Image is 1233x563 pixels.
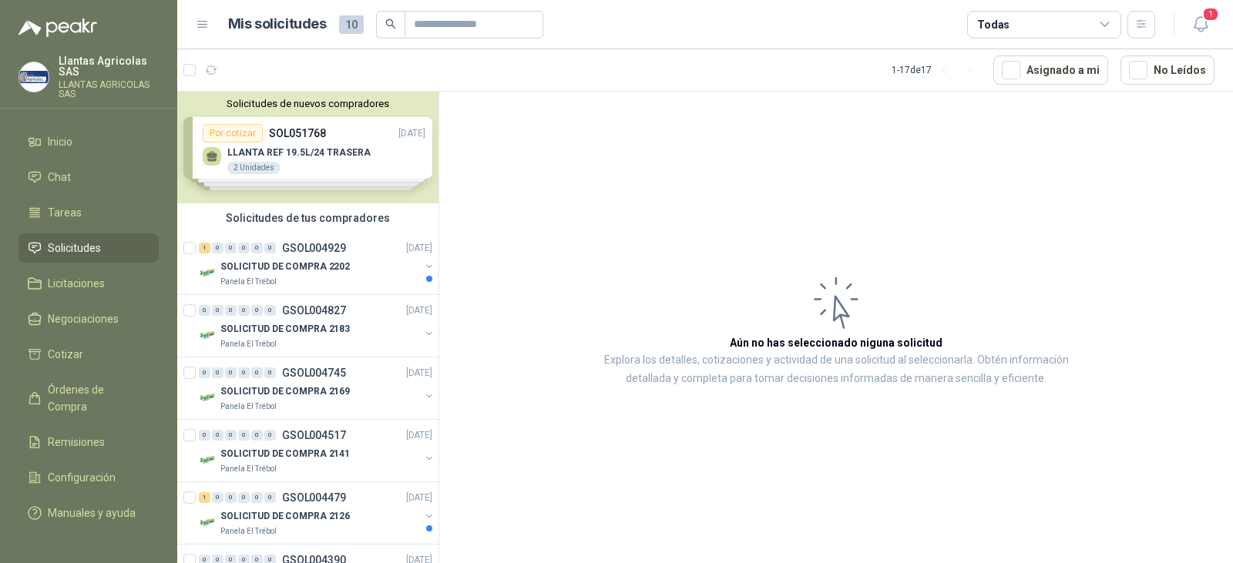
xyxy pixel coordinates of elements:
[199,364,435,413] a: 0 0 0 0 0 0 GSOL004745[DATE] Company LogoSOLICITUD DE COMPRA 2169Panela El Trébol
[238,367,250,378] div: 0
[282,367,346,378] p: GSOL004745
[282,492,346,503] p: GSOL004479
[48,133,72,150] span: Inicio
[18,198,159,227] a: Tareas
[1187,11,1215,39] button: 1
[48,434,105,451] span: Remisiones
[225,243,237,253] div: 0
[59,55,159,77] p: Llantas Agricolas SAS
[220,384,350,399] p: SOLICITUD DE COMPRA 2169
[48,275,105,292] span: Licitaciones
[19,62,49,92] img: Company Logo
[199,326,217,344] img: Company Logo
[251,243,263,253] div: 0
[220,509,350,524] p: SOLICITUD DE COMPRA 2126
[993,55,1108,85] button: Asignado a mi
[251,492,263,503] div: 0
[1202,7,1219,22] span: 1
[18,463,159,492] a: Configuración
[199,426,435,475] a: 0 0 0 0 0 0 GSOL004517[DATE] Company LogoSOLICITUD DE COMPRA 2141Panela El Trébol
[220,400,277,413] p: Panela El Trébol
[18,127,159,156] a: Inicio
[406,428,432,443] p: [DATE]
[238,492,250,503] div: 0
[282,430,346,441] p: GSOL004517
[199,263,217,282] img: Company Logo
[18,163,159,192] a: Chat
[225,305,237,316] div: 0
[212,305,223,316] div: 0
[264,243,276,253] div: 0
[220,276,277,288] p: Panela El Trébol
[264,430,276,441] div: 0
[238,305,250,316] div: 0
[177,203,438,233] div: Solicitudes de tus compradores
[199,492,210,503] div: 1
[251,367,263,378] div: 0
[220,338,277,350] p: Panela El Trébol
[18,269,159,298] a: Licitaciones
[18,304,159,333] a: Negociaciones
[225,492,237,503] div: 0
[339,15,364,34] span: 10
[18,233,159,263] a: Solicitudes
[48,204,82,221] span: Tareas
[18,427,159,457] a: Remisiones
[282,243,346,253] p: GSOL004929
[199,451,217,469] img: Company Logo
[212,367,223,378] div: 0
[199,388,217,407] img: Company Logo
[199,239,435,288] a: 1 0 0 0 0 0 GSOL004929[DATE] Company LogoSOLICITUD DE COMPRA 2202Panela El Trébol
[199,488,435,538] a: 1 0 0 0 0 0 GSOL004479[DATE] Company LogoSOLICITUD DE COMPRA 2126Panela El Trébol
[199,367,210,378] div: 0
[220,260,350,274] p: SOLICITUD DE COMPRA 2202
[212,430,223,441] div: 0
[228,13,327,35] h1: Mis solicitudes
[48,240,101,256] span: Solicitudes
[48,310,119,327] span: Negociaciones
[406,241,432,256] p: [DATE]
[220,322,350,337] p: SOLICITUD DE COMPRA 2183
[18,498,159,528] a: Manuales y ayuda
[199,513,217,531] img: Company Logo
[251,305,263,316] div: 0
[406,491,432,505] p: [DATE]
[1120,55,1215,85] button: No Leídos
[406,303,432,318] p: [DATE]
[238,243,250,253] div: 0
[264,492,276,503] div: 0
[48,346,83,363] span: Cotizar
[282,305,346,316] p: GSOL004827
[977,16,1010,33] div: Todas
[199,430,210,441] div: 0
[251,430,263,441] div: 0
[212,243,223,253] div: 0
[238,430,250,441] div: 0
[385,18,396,29] span: search
[220,463,277,475] p: Panela El Trébol
[264,305,276,316] div: 0
[48,469,116,486] span: Configuración
[48,504,136,521] span: Manuales y ayuda
[48,381,144,415] span: Órdenes de Compra
[18,340,159,369] a: Cotizar
[183,98,432,109] button: Solicitudes de nuevos compradores
[220,447,350,461] p: SOLICITUD DE COMPRA 2141
[225,367,237,378] div: 0
[48,169,71,186] span: Chat
[220,525,277,538] p: Panela El Trébol
[199,301,435,350] a: 0 0 0 0 0 0 GSOL004827[DATE] Company LogoSOLICITUD DE COMPRA 2183Panela El Trébol
[730,334,942,351] h3: Aún no has seleccionado niguna solicitud
[225,430,237,441] div: 0
[199,305,210,316] div: 0
[18,375,159,421] a: Órdenes de Compra
[593,351,1079,388] p: Explora los detalles, cotizaciones y actividad de una solicitud al seleccionarla. Obtén informaci...
[177,92,438,203] div: Solicitudes de nuevos compradoresPor cotizarSOL051768[DATE] LLANTA REF 19.5L/24 TRASERA2 Unidades...
[406,366,432,380] p: [DATE]
[18,18,97,37] img: Logo peakr
[264,367,276,378] div: 0
[892,58,981,82] div: 1 - 17 de 17
[199,243,210,253] div: 1
[59,80,159,99] p: LLANTAS AGRICOLAS SAS
[212,492,223,503] div: 0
